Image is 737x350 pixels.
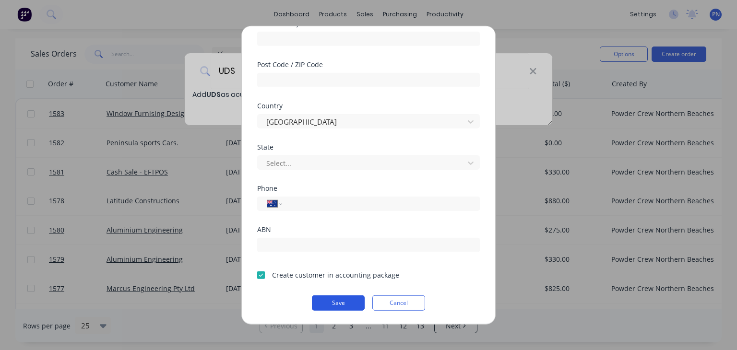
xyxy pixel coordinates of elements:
div: Suburb / City [257,20,480,27]
button: Save [312,295,365,311]
div: Create customer in accounting package [272,270,399,280]
div: State [257,144,480,151]
button: Cancel [372,295,425,311]
div: Phone [257,185,480,192]
div: ABN [257,226,480,233]
div: Country [257,103,480,109]
div: Post Code / ZIP Code [257,61,480,68]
